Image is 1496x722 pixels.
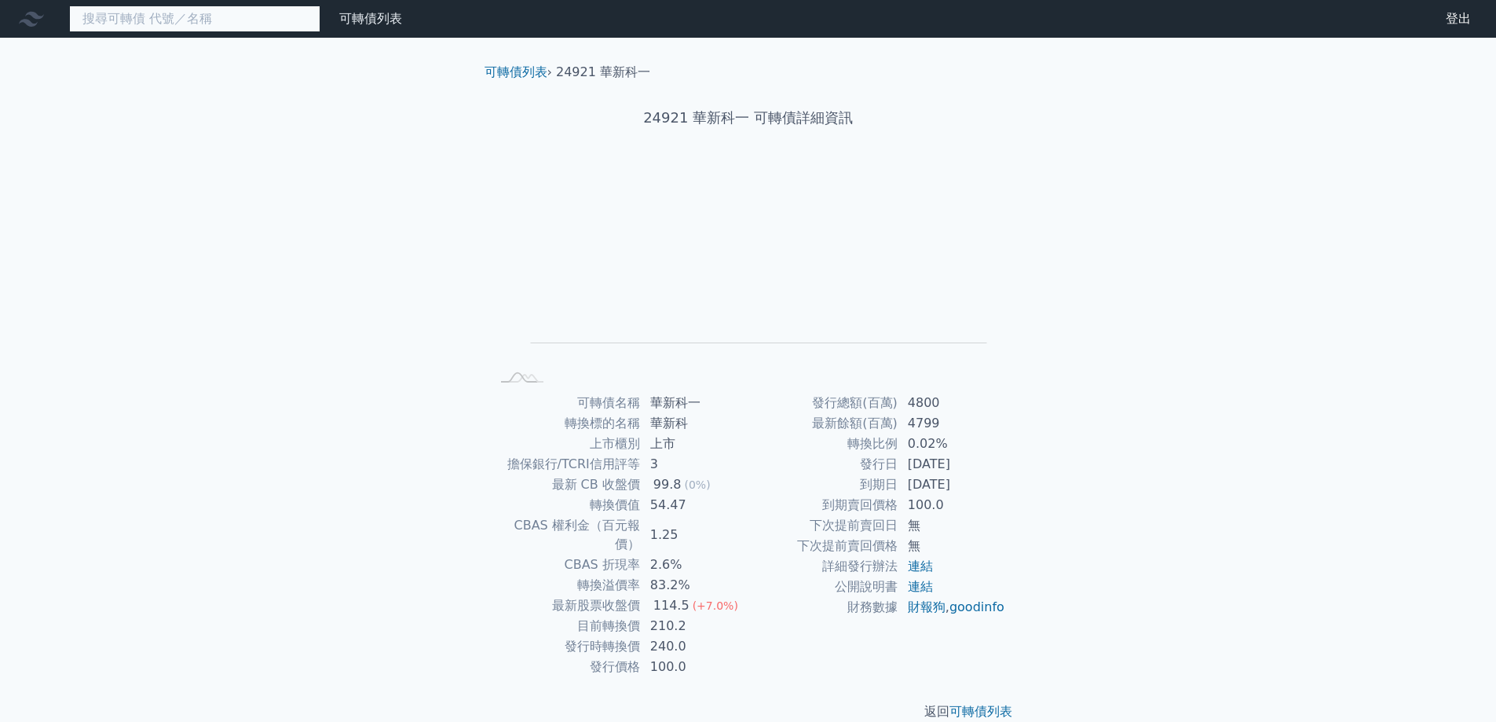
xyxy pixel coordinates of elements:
[491,596,641,616] td: 最新股票收盤價
[748,536,898,556] td: 下次提前賣回價格
[898,475,1006,495] td: [DATE]
[748,475,898,495] td: 到期日
[908,599,946,614] a: 財報狗
[898,515,1006,536] td: 無
[491,515,641,555] td: CBAS 權利金（百元報價）
[684,478,710,491] span: (0%)
[485,64,547,79] a: 可轉債列表
[491,616,641,636] td: 目前轉換價
[491,393,641,413] td: 可轉債名稱
[641,413,748,434] td: 華新科
[491,434,641,454] td: 上市櫃別
[898,393,1006,413] td: 4800
[1433,6,1483,31] a: 登出
[693,599,738,612] span: (+7.0%)
[491,454,641,475] td: 擔保銀行/TCRI信用評等
[898,495,1006,515] td: 100.0
[748,434,898,454] td: 轉換比例
[748,577,898,597] td: 公開說明書
[641,616,748,636] td: 210.2
[69,5,320,32] input: 搜尋可轉債 代號／名稱
[516,178,987,366] g: Chart
[949,599,1004,614] a: goodinfo
[491,475,641,495] td: 最新 CB 收盤價
[485,63,552,82] li: ›
[748,495,898,515] td: 到期賣回價格
[491,575,641,596] td: 轉換溢價率
[908,559,933,574] a: 連結
[491,413,641,434] td: 轉換標的名稱
[339,11,402,26] a: 可轉債列表
[650,475,685,494] div: 99.8
[748,597,898,618] td: 財務數據
[641,636,748,657] td: 240.0
[898,434,1006,454] td: 0.02%
[491,555,641,575] td: CBAS 折現率
[641,495,748,515] td: 54.47
[641,555,748,575] td: 2.6%
[472,702,1025,721] p: 返回
[748,515,898,536] td: 下次提前賣回日
[898,597,1006,618] td: ,
[650,596,693,615] div: 114.5
[491,657,641,677] td: 發行價格
[641,454,748,475] td: 3
[748,413,898,434] td: 最新餘額(百萬)
[949,704,1012,719] a: 可轉債列表
[641,515,748,555] td: 1.25
[641,657,748,677] td: 100.0
[908,579,933,594] a: 連結
[472,107,1025,129] h1: 24921 華新科一 可轉債詳細資訊
[491,495,641,515] td: 轉換價值
[898,413,1006,434] td: 4799
[641,393,748,413] td: 華新科一
[898,536,1006,556] td: 無
[556,63,650,82] li: 24921 華新科一
[641,434,748,454] td: 上市
[641,575,748,596] td: 83.2%
[491,636,641,657] td: 發行時轉換價
[748,454,898,475] td: 發行日
[748,393,898,413] td: 發行總額(百萬)
[748,556,898,577] td: 詳細發行辦法
[898,454,1006,475] td: [DATE]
